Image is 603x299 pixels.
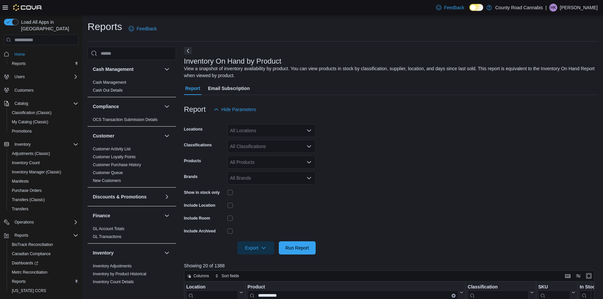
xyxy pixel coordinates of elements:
[564,272,572,280] button: Keyboard shortcuts
[93,194,162,200] button: Discounts & Promotions
[14,142,31,147] span: Inventory
[184,47,192,55] button: Next
[12,288,46,293] span: [US_STATE] CCRS
[211,103,259,116] button: Hide Parameters
[9,250,53,258] a: Canadian Compliance
[12,206,28,212] span: Transfers
[12,119,48,125] span: My Catalog (Classic)
[184,105,206,113] h3: Report
[184,158,201,164] label: Products
[184,127,203,132] label: Locations
[93,117,158,122] a: OCS Transaction Submission Details
[186,284,238,290] div: Location
[9,187,44,194] a: Purchase Orders
[9,187,78,194] span: Purchase Orders
[93,226,124,231] span: GL Account Totals
[1,231,81,240] button: Reports
[12,197,45,202] span: Transfers (Classic)
[163,132,171,140] button: Customer
[7,204,81,214] button: Transfers
[12,231,78,239] span: Reports
[12,231,31,239] button: Reports
[93,250,162,256] button: Inventory
[184,272,212,280] button: Columns
[137,25,157,32] span: Feedback
[1,49,81,59] button: Home
[12,110,52,115] span: Classification (Classic)
[12,73,78,81] span: Users
[93,80,126,85] a: Cash Management
[9,150,78,158] span: Adjustments (Classic)
[12,160,40,165] span: Inventory Count
[7,258,81,268] a: Dashboards
[12,50,78,58] span: Home
[12,140,33,148] button: Inventory
[7,59,81,68] button: Reports
[12,73,27,81] button: Users
[495,4,543,12] p: County Road Cannabis
[93,170,123,175] a: Customer Queue
[9,287,49,295] a: [US_STATE] CCRS
[9,127,78,135] span: Promotions
[12,270,47,275] span: Metrc Reconciliation
[9,241,78,249] span: BioTrack Reconciliation
[194,273,209,279] span: Columns
[7,186,81,195] button: Purchase Orders
[306,175,312,181] button: Open list of options
[208,82,250,95] span: Email Subscription
[184,203,215,208] label: Include Location
[13,4,42,11] img: Cova
[163,249,171,257] button: Inventory
[7,195,81,204] button: Transfers (Classic)
[306,144,312,149] button: Open list of options
[93,272,146,276] a: Inventory by Product Historical
[12,251,51,256] span: Canadian Compliance
[93,250,114,256] h3: Inventory
[12,188,42,193] span: Purchase Orders
[185,82,200,95] span: Report
[93,66,134,73] h3: Cash Management
[88,116,176,126] div: Compliance
[88,20,122,33] h1: Reports
[14,88,34,93] span: Customers
[93,88,123,93] a: Cash Out Details
[9,250,78,258] span: Canadian Compliance
[222,106,256,113] span: Hide Parameters
[12,50,28,58] a: Home
[574,272,582,280] button: Display options
[88,225,176,243] div: Finance
[9,268,50,276] a: Metrc Reconciliation
[306,160,312,165] button: Open list of options
[7,149,81,158] button: Adjustments (Classic)
[12,260,38,266] span: Dashboards
[93,279,134,284] span: Inventory Count Details
[93,103,119,110] h3: Compliance
[248,284,458,290] div: Product
[93,178,121,183] a: New Customers
[1,218,81,227] button: Operations
[12,100,78,107] span: Catalog
[163,103,171,110] button: Compliance
[7,268,81,277] button: Metrc Reconciliation
[93,264,132,268] a: Inventory Adjustments
[12,179,29,184] span: Manifests
[1,85,81,95] button: Customers
[184,57,281,65] h3: Inventory On Hand by Product
[9,205,31,213] a: Transfers
[7,240,81,249] button: BioTrack Reconciliation
[9,159,78,167] span: Inventory Count
[88,78,176,97] div: Cash Management
[93,147,131,151] a: Customer Activity List
[93,66,162,73] button: Cash Management
[93,146,131,152] span: Customer Activity List
[9,109,78,117] span: Classification (Classic)
[93,234,121,239] span: GL Transactions
[163,193,171,201] button: Discounts & Promotions
[93,133,114,139] h3: Customer
[9,268,78,276] span: Metrc Reconciliation
[93,103,162,110] button: Compliance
